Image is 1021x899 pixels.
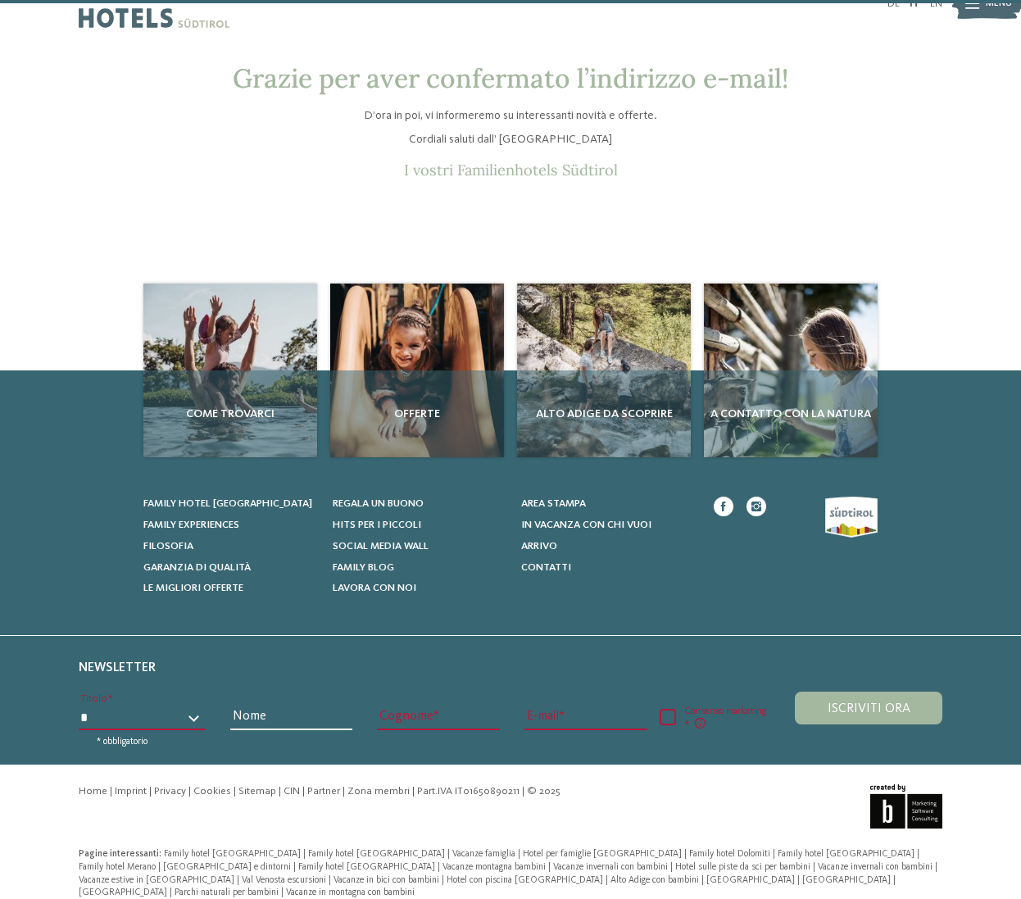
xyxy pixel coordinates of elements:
a: In vacanza con chi vuoi [521,518,694,533]
a: [GEOGRAPHIC_DATA] [706,875,797,885]
span: | [438,862,440,872]
a: Hotel con piscina [GEOGRAPHIC_DATA] [447,875,606,885]
span: Alto Adige con bambini [610,875,699,885]
span: Hotel con piscina [GEOGRAPHIC_DATA] [447,875,603,885]
a: Confermazione e-mail Offerte [330,284,504,457]
a: Confermazione e-mail Alto Adige da scoprire [517,284,691,457]
span: | [303,849,306,859]
a: Confermazione e-mail A contatto con la natura [704,284,878,457]
span: | [813,862,815,872]
span: | [343,786,345,797]
p: I vostri Familienhotels Südtirol [199,161,822,179]
span: Family experiences [143,520,239,530]
span: Family Blog [333,562,394,573]
button: Iscriviti ora [795,692,942,724]
img: Brandnamic GmbH | Leading Hospitality Solutions [870,784,942,829]
a: Arrivo [521,539,694,554]
a: Family experiences [143,518,316,533]
span: | [302,786,305,797]
span: | [234,786,236,797]
img: Confermazione e-mail [143,284,317,457]
span: | [279,786,281,797]
a: Partner [307,786,340,797]
a: Alto Adige con bambini [610,875,701,885]
span: © 2025 [527,786,560,797]
span: | [917,849,919,859]
a: Garanzia di qualità [143,561,316,575]
span: In vacanza con chi vuoi [521,520,651,530]
a: Vacanze invernali con bambini [818,862,935,872]
span: Family hotel [GEOGRAPHIC_DATA] [143,498,312,509]
span: Vacanze montagna bambini [442,862,546,872]
a: Imprint [115,786,147,797]
span: A contatto con la natura [710,406,871,422]
span: [GEOGRAPHIC_DATA] [706,875,795,885]
span: Part.IVA IT01650890211 [417,786,520,797]
span: [GEOGRAPHIC_DATA] [802,875,891,885]
span: Val Venosta escursioni [242,875,326,885]
a: Family hotel [GEOGRAPHIC_DATA] [143,497,316,511]
span: Vacanze estive in [GEOGRAPHIC_DATA] [79,875,234,885]
span: | [188,786,191,797]
span: | [670,862,673,872]
a: Privacy [154,786,186,797]
span: | [158,862,161,872]
span: Family hotel [GEOGRAPHIC_DATA] [308,849,445,859]
span: | [935,862,937,872]
a: Vacanze montagna bambini [442,862,548,872]
a: Family hotel Merano [79,862,158,872]
a: Hotel per famiglie [GEOGRAPHIC_DATA] [523,849,684,859]
img: Confermazione e-mail [330,284,504,457]
span: Vacanze famiglia [452,849,515,859]
a: Parchi naturali per bambini [175,888,281,897]
a: Vacanze in montagna con bambini [286,888,415,897]
a: Family hotel [GEOGRAPHIC_DATA] [164,849,303,859]
span: | [684,849,687,859]
span: | [170,888,172,897]
span: Regala un buono [333,498,424,509]
span: | [281,888,284,897]
span: | [522,786,524,797]
img: Confermazione e-mail [517,284,691,457]
a: Home [79,786,107,797]
span: Grazie per aver confermato l’indirizzo e-mail! [233,61,788,95]
span: Lavora con noi [333,583,416,593]
span: Family hotel Dolomiti [689,849,770,859]
p: Cordiali saluti dall’ [GEOGRAPHIC_DATA] [199,131,822,148]
span: | [237,875,239,885]
a: Family hotel [GEOGRAPHIC_DATA] [778,849,917,859]
span: | [442,875,444,885]
a: Filosofia [143,539,316,554]
span: Vacanze invernali con bambini [818,862,933,872]
p: D’ora in poi, vi informeremo su interessanti novità e offerte. [199,107,822,124]
span: | [548,862,551,872]
span: Hotel per famiglie [GEOGRAPHIC_DATA] [523,849,682,859]
span: Family hotel [GEOGRAPHIC_DATA] [778,849,914,859]
span: * obbligatorio [97,737,147,747]
span: | [293,862,296,872]
span: Arrivo [521,541,557,552]
span: Vacanze in bici con bambini [334,875,439,885]
span: Garanzia di qualità [143,562,251,573]
span: | [412,786,415,797]
span: Family hotel [GEOGRAPHIC_DATA] [164,849,301,859]
span: Contatti [521,562,571,573]
a: Val Venosta escursioni [242,875,329,885]
a: [GEOGRAPHIC_DATA] [802,875,893,885]
span: Alto Adige da scoprire [524,406,684,422]
a: Vacanze estive in [GEOGRAPHIC_DATA] [79,875,237,885]
span: Hits per i piccoli [333,520,421,530]
span: Consenso marketing [676,705,770,732]
span: Newsletter [79,661,156,674]
span: | [797,875,800,885]
a: Family hotel [GEOGRAPHIC_DATA] [308,849,447,859]
img: Confermazione e-mail [704,284,878,457]
span: | [447,849,450,859]
a: Regala un buono [333,497,506,511]
span: Parchi naturali per bambini [175,888,279,897]
span: Hotel sulle piste da sci per bambini [675,862,810,872]
span: Vacanze invernali con bambini [553,862,668,872]
a: Family Blog [333,561,506,575]
span: Pagine interessanti: [79,849,161,859]
a: Contatti [521,561,694,575]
